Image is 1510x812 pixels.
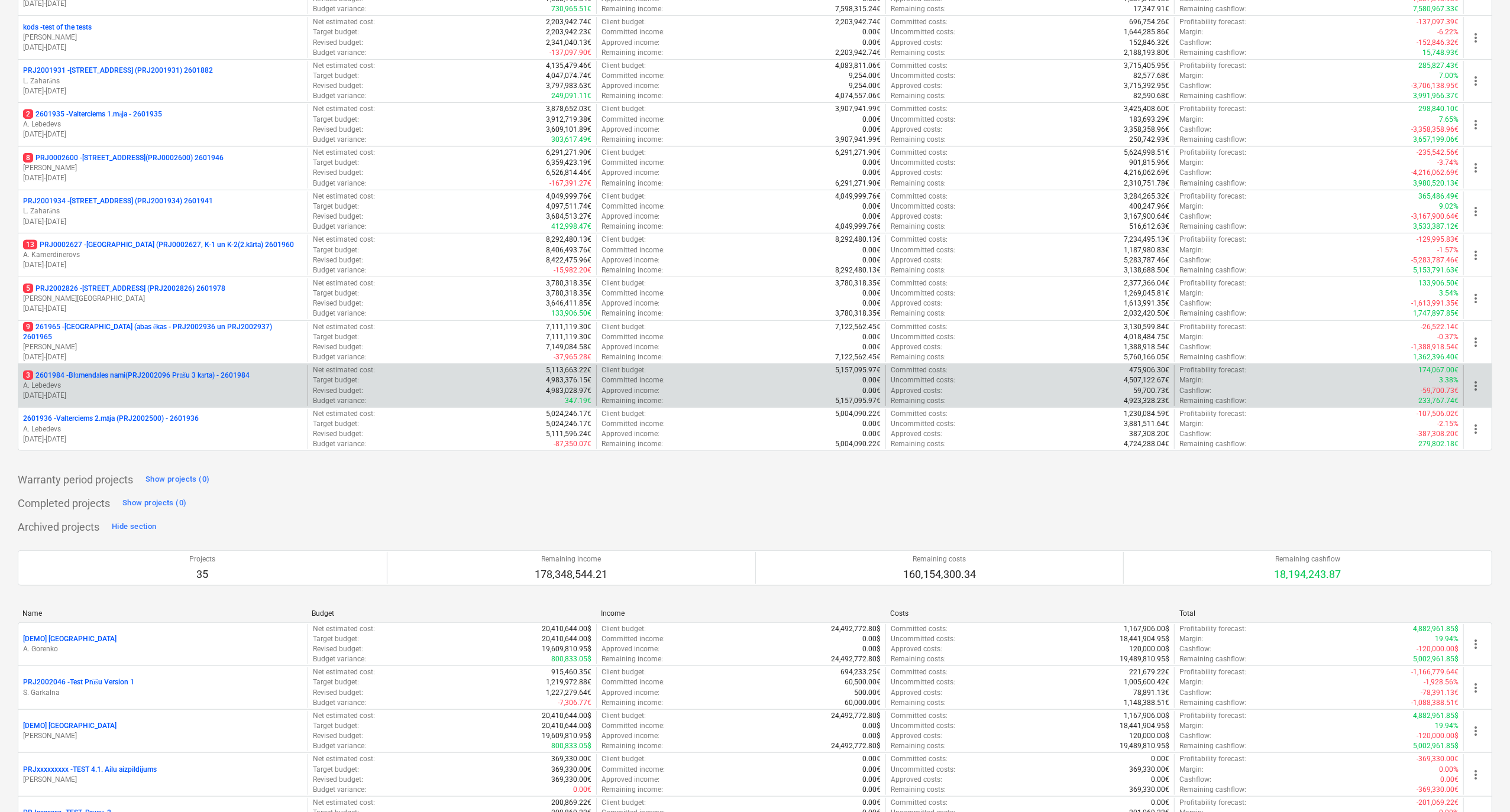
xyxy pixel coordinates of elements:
p: Remaining cashflow : [1179,4,1246,14]
div: [DEMO] [GEOGRAPHIC_DATA][PERSON_NAME] [23,721,303,741]
p: 152,846.32€ [1129,38,1169,48]
p: 730,965.51€ [551,4,591,14]
p: Client budget : [602,148,646,158]
p: Revised budget : [313,212,363,222]
p: Approved income : [602,38,659,48]
span: more_vert [1469,335,1483,349]
p: Committed costs : [891,17,948,27]
p: -129,995.83€ [1417,235,1459,245]
p: A. Lebedevs [23,424,303,434]
p: 3,907,941.99€ [835,104,881,114]
p: 4,216,062.69€ [1124,168,1169,178]
p: 4,049,999.76€ [546,191,591,202]
p: 3,878,652.03€ [546,104,591,114]
p: Revised budget : [313,255,363,265]
p: 9.02% [1439,202,1459,212]
p: 298,840.10€ [1418,104,1459,114]
p: 3,284,265.32€ [1124,191,1169,202]
p: 2,377,366.04€ [1124,278,1169,288]
p: 3,715,392.95€ [1124,81,1169,91]
p: Target budget : [313,158,359,168]
span: more_vert [1469,422,1483,436]
span: 2 [23,109,33,119]
p: Target budget : [313,115,359,125]
p: A. Kamerdinerovs [23,250,303,260]
p: 249,091.11€ [551,91,591,101]
p: 7,234,495.13€ [1124,235,1169,245]
div: kods -test of the tests[PERSON_NAME][DATE]-[DATE] [23,22,303,53]
p: -137,097.90€ [549,48,591,58]
p: 0.00€ [862,202,881,212]
p: 133,906.50€ [1418,278,1459,288]
p: Net estimated cost : [313,17,375,27]
p: [PERSON_NAME][GEOGRAPHIC_DATA] [23,294,303,304]
p: Client budget : [602,104,646,114]
p: 0.00€ [862,38,881,48]
p: [DEMO] [GEOGRAPHIC_DATA] [23,634,117,644]
p: Budget variance : [313,4,366,14]
p: 250,742.93€ [1129,135,1169,145]
span: more_vert [1469,681,1483,695]
span: 3 [23,371,33,380]
p: Cashflow : [1179,212,1211,222]
p: Approved income : [602,168,659,178]
p: Approved costs : [891,168,942,178]
p: Cashflow : [1179,125,1211,135]
p: 3,684,513.27€ [546,212,591,222]
p: 6,526,814.46€ [546,168,591,178]
p: 8,406,493.76€ [546,245,591,255]
p: 7.65% [1439,115,1459,125]
p: Profitability forecast : [1179,17,1246,27]
p: Net estimated cost : [313,191,375,202]
p: Target budget : [313,202,359,212]
p: 0.00€ [862,212,881,222]
div: 22601935 -Valterciems 1.māja - 2601935A. Lebedevs[DATE]-[DATE] [23,109,303,139]
button: Show projects (0) [143,470,212,489]
p: Committed income : [602,71,665,81]
p: Net estimated cost : [313,148,375,158]
p: 1,269,045.81€ [1124,288,1169,298]
p: 0.00€ [862,27,881,37]
p: 3,797,983.63€ [546,81,591,91]
p: Budget variance : [313,48,366,58]
p: [PERSON_NAME] [23,342,303,352]
p: 3,780,318.35€ [835,278,881,288]
p: 9,254.00€ [849,71,881,81]
p: Cashflow : [1179,81,1211,91]
p: Uncommitted costs : [891,71,955,81]
p: PRJ0002600 - [STREET_ADDRESS](PRJ0002600) 2601946 [23,153,224,163]
p: 285,827.43€ [1418,61,1459,71]
p: -4,216,062.69€ [1411,168,1459,178]
p: Uncommitted costs : [891,202,955,212]
p: 2601935 - Valterciems 1.māja - 2601935 [23,109,162,119]
p: Committed income : [602,202,665,212]
p: 3,780,318.35€ [546,288,591,298]
p: [PERSON_NAME] [23,33,303,43]
p: Remaining cashflow : [1179,178,1246,189]
p: 8,292,480.13€ [835,265,881,275]
p: Margin : [1179,245,1204,255]
p: Client budget : [602,17,646,27]
p: Profitability forecast : [1179,278,1246,288]
p: 5,153,791.63€ [1413,265,1459,275]
p: Committed income : [602,27,665,37]
button: Hide section [109,517,159,536]
p: Revised budget : [313,81,363,91]
p: Margin : [1179,115,1204,125]
p: 0.00€ [862,125,881,135]
p: 3,907,941.99€ [835,135,881,145]
p: 4,049,999.76€ [835,191,881,202]
p: [DATE] - [DATE] [23,217,303,227]
p: Committed costs : [891,148,948,158]
p: -3,358,358.96€ [1411,125,1459,135]
p: [PERSON_NAME] [23,731,303,741]
p: 3,138,688.50€ [1124,265,1169,275]
p: 8,292,480.13€ [546,235,591,245]
p: Approved income : [602,255,659,265]
p: 6,291,271.90€ [546,148,591,158]
p: Cashflow : [1179,255,1211,265]
p: 3,980,520.13€ [1413,178,1459,189]
div: PRJ2001931 -[STREET_ADDRESS] (PRJ2001931) 2601882L. Zaharāns[DATE]-[DATE] [23,66,303,96]
p: 5,283,787.46€ [1124,255,1169,265]
p: [DATE] - [DATE] [23,173,303,183]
